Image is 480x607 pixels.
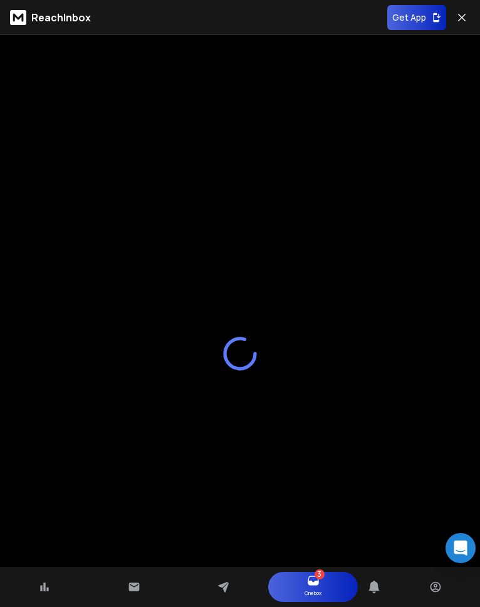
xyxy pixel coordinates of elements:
div: Open Intercom Messenger [446,533,476,563]
button: Get App [387,5,446,30]
span: 3 [317,569,321,579]
p: ReachInbox [31,10,91,25]
a: 3 [307,574,320,587]
p: Onebox [305,587,321,599]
